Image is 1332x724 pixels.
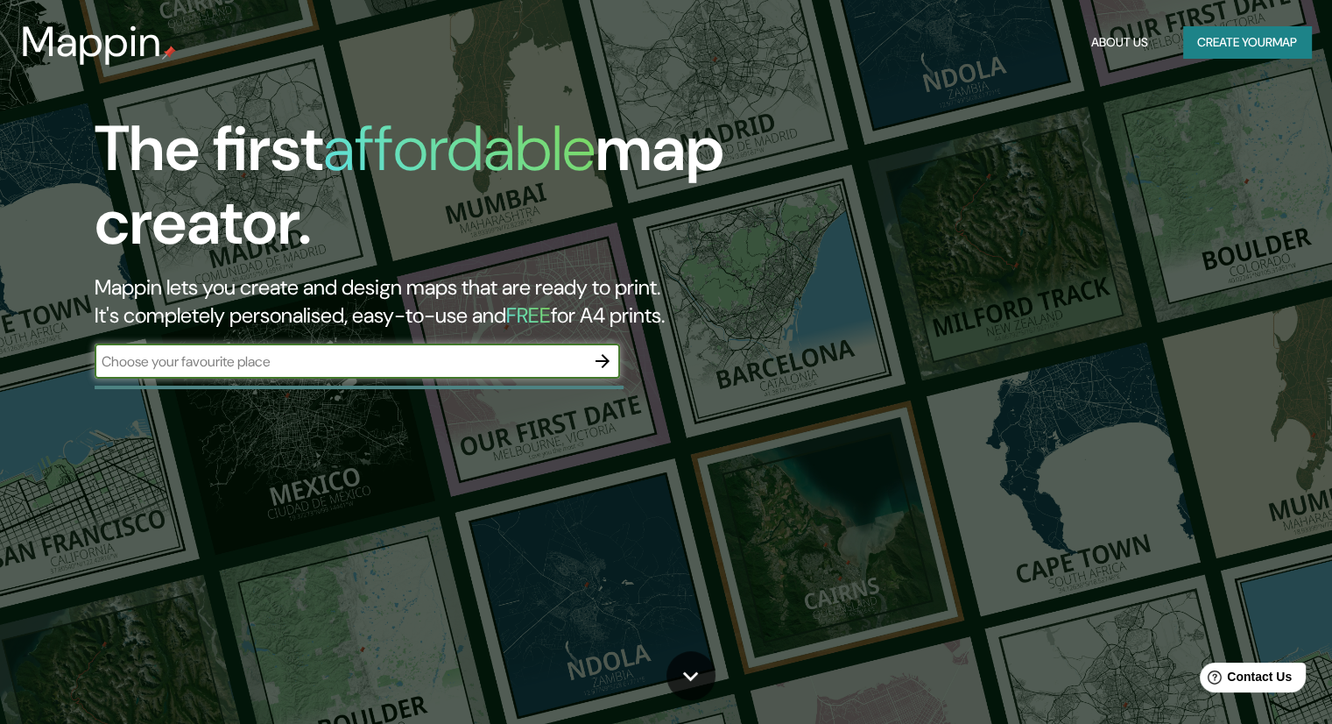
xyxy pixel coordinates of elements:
[1084,26,1155,59] button: About Us
[21,18,162,67] h3: Mappin
[95,351,585,372] input: Choose your favourite place
[162,46,176,60] img: mappin-pin
[1176,656,1313,705] iframe: Help widget launcher
[1183,26,1311,59] button: Create yourmap
[95,112,761,273] h1: The first map creator.
[323,108,596,189] h1: affordable
[506,302,551,329] h5: FREE
[95,273,761,330] h2: Mappin lets you create and design maps that are ready to print. It's completely personalised, eas...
